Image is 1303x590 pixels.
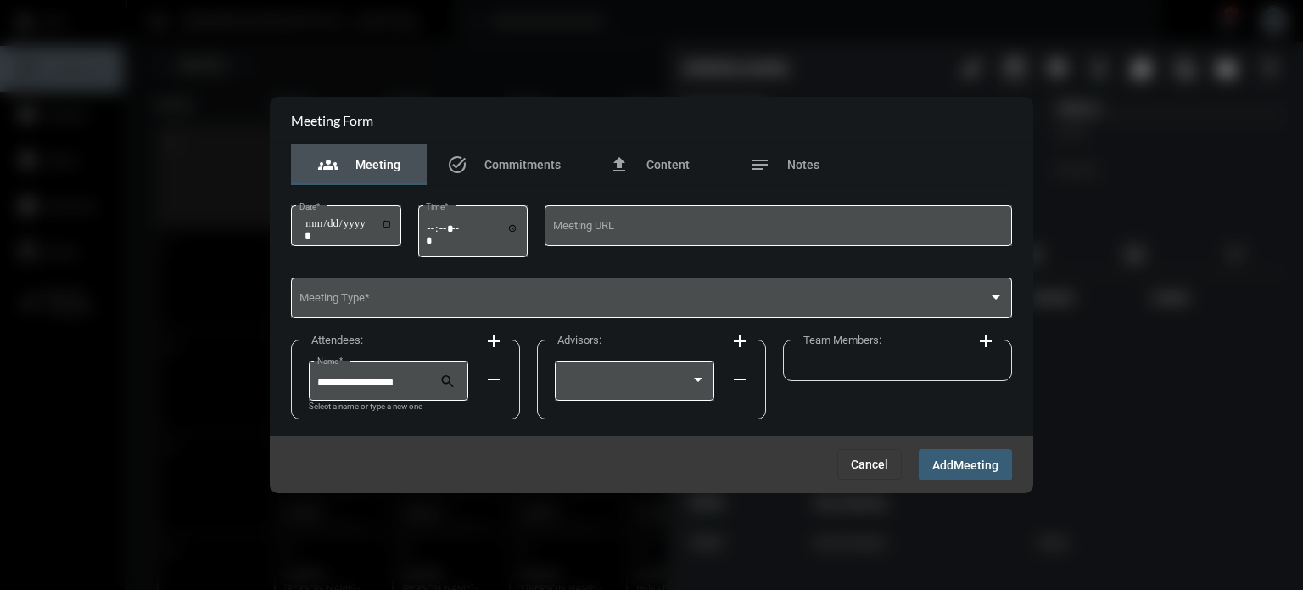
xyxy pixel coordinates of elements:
[609,155,629,175] mat-icon: file_upload
[484,331,504,351] mat-icon: add
[318,155,338,175] mat-icon: groups
[291,112,373,128] h2: Meeting Form
[549,334,610,346] label: Advisors:
[787,158,819,171] span: Notes
[953,458,998,472] span: Meeting
[837,449,902,480] button: Cancel
[795,334,890,346] label: Team Members:
[750,155,770,175] mat-icon: notes
[484,158,561,171] span: Commitments
[730,331,750,351] mat-icon: add
[439,373,460,393] mat-icon: search
[646,158,690,171] span: Content
[484,369,504,390] mat-icon: remove
[309,402,422,412] mat-hint: Select a name or type a new one
[355,158,400,171] span: Meeting
[919,449,1012,480] button: AddMeeting
[730,369,750,390] mat-icon: remove
[976,331,996,351] mat-icon: add
[851,458,888,471] span: Cancel
[932,458,953,472] span: Add
[447,155,467,175] mat-icon: task_alt
[303,334,372,346] label: Attendees:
